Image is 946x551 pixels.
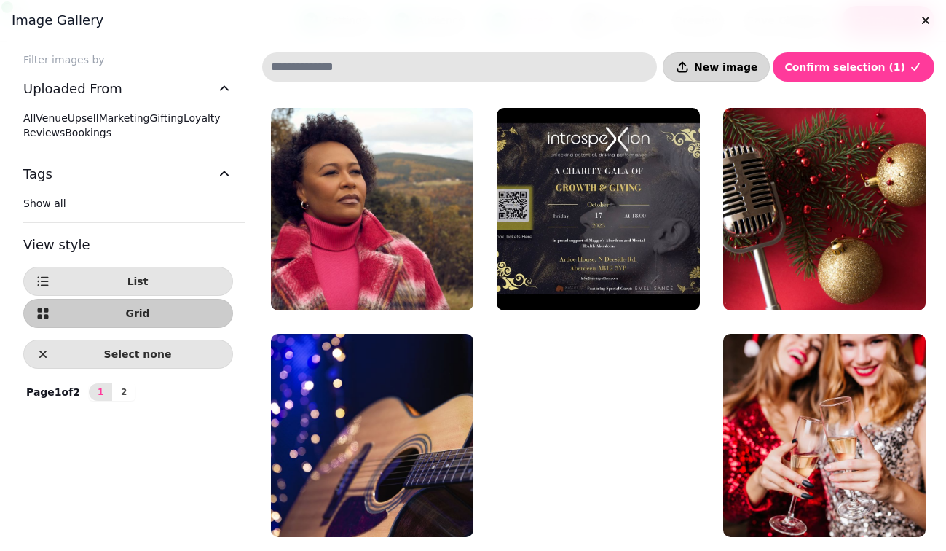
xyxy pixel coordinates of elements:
span: Upsell [68,112,99,124]
button: Tags [23,152,233,196]
img: shutterstock_2359997045.jpg [271,334,473,536]
span: Select none [55,349,221,359]
span: Bookings [65,127,111,138]
img: shutterstock_755059180 (2).jpg [723,334,926,536]
span: 1 [95,388,106,396]
span: Confirm selection ( 1 ) [784,62,905,72]
button: List [23,267,233,296]
span: 2 [118,388,130,396]
span: Show all [23,198,66,209]
span: All [23,112,36,124]
span: Venue [36,112,67,124]
button: Confirm selection (1) [773,52,934,82]
button: Select none [23,340,233,369]
button: Grid [23,299,233,328]
span: Marketing [99,112,150,124]
span: List [55,276,221,286]
button: Uploaded From [23,67,233,111]
label: Filter images by [12,52,245,67]
span: Reviews [23,127,65,138]
button: New image [663,52,770,82]
h3: Image gallery [12,12,934,29]
span: New image [694,62,757,72]
span: Grid [55,308,221,319]
button: 1 [89,383,112,401]
div: Uploaded From [23,111,233,152]
span: Gifting [149,112,184,124]
h3: View style [23,235,233,255]
span: Loyalty [184,112,221,124]
div: Tags [23,196,233,222]
img: IMG_7182.jpeg [497,108,699,310]
nav: Pagination [89,383,135,401]
img: 484320348_1213762553441331_6611371451905849109_n.jpg [271,108,473,310]
img: shutterstock_1563126358 (1).jpg [723,108,926,310]
p: Page 1 of 2 [20,385,86,399]
button: 2 [112,383,135,401]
